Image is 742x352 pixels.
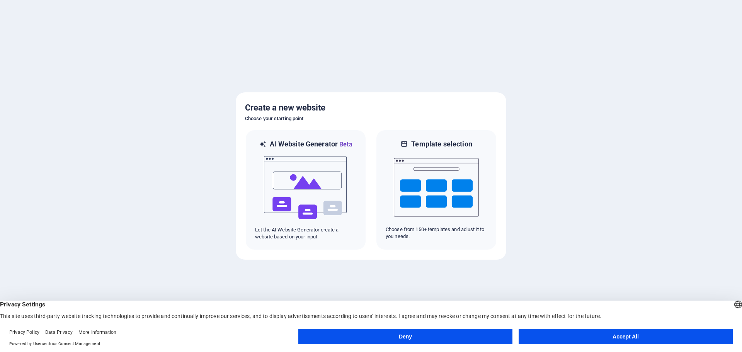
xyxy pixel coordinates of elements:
[270,139,352,149] h6: AI Website Generator
[255,226,356,240] p: Let the AI Website Generator create a website based on your input.
[386,226,487,240] p: Choose from 150+ templates and adjust it to you needs.
[263,149,348,226] img: ai
[245,102,497,114] h5: Create a new website
[411,139,472,149] h6: Template selection
[245,114,497,123] h6: Choose your starting point
[245,129,366,250] div: AI Website GeneratorBetaaiLet the AI Website Generator create a website based on your input.
[376,129,497,250] div: Template selectionChoose from 150+ templates and adjust it to you needs.
[338,141,352,148] span: Beta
